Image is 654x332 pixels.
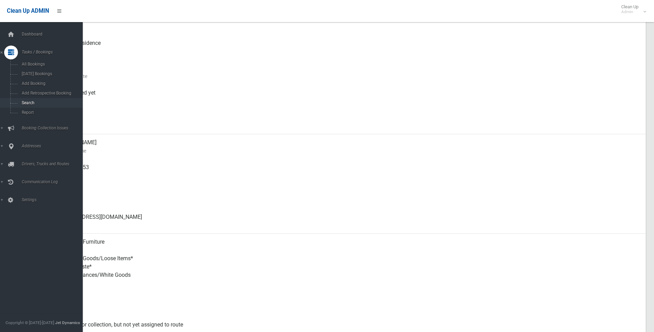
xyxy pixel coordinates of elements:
[20,162,88,166] span: Drivers, Trucks and Routes
[7,8,49,14] span: Clean Up ADMIN
[20,62,82,67] span: All Bookings
[20,100,82,105] span: Search
[55,60,640,85] div: [DATE]
[55,10,640,35] div: [STREET_ADDRESS]
[55,122,640,130] small: Zone
[20,179,88,184] span: Communication Log
[20,110,82,115] span: Report
[55,304,640,312] small: Oversized
[55,35,640,60] div: Front of Residence
[55,320,80,325] strong: Jet Dynamics
[20,50,88,55] span: Tasks / Bookings
[20,71,82,76] span: [DATE] Bookings
[55,47,640,56] small: Pickup Point
[55,196,640,205] small: Landline
[30,209,646,234] a: [EMAIL_ADDRESS][DOMAIN_NAME]Email
[55,209,640,234] div: [EMAIL_ADDRESS][DOMAIN_NAME]
[20,91,82,96] span: Add Retrospective Booking
[20,126,88,130] span: Booking Collection Issues
[55,72,640,80] small: Collection Date
[55,279,640,287] small: Items
[55,172,640,180] small: Mobile
[20,81,82,86] span: Add Booking
[55,221,640,230] small: Email
[55,134,640,159] div: [PERSON_NAME]
[20,32,88,37] span: Dashboard
[55,22,640,31] small: Address
[55,109,640,134] div: [DATE]
[6,320,54,325] span: Copyright © [DATE]-[DATE]
[20,144,88,148] span: Addresses
[618,4,645,14] span: Clean Up
[55,147,640,155] small: Contact Name
[55,292,640,316] div: Yes
[621,9,638,14] small: Admin
[55,159,640,184] div: 0418 622 253
[55,234,640,292] div: Household Furniture Electronics Household Goods/Loose Items* Garden Waste* Metal Appliances/White...
[55,97,640,105] small: Collected At
[55,85,640,109] div: Not collected yet
[55,184,640,209] div: None given
[20,197,88,202] span: Settings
